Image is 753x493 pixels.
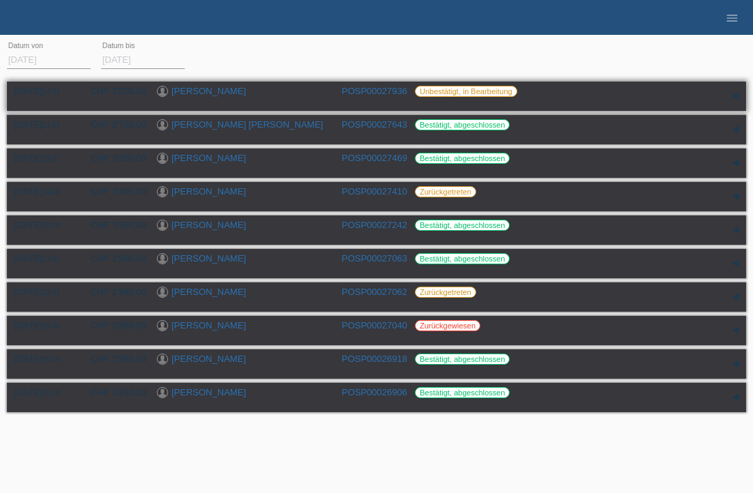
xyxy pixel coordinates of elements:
[43,155,60,162] span: 13:57
[14,287,70,297] div: [DATE]
[725,354,746,374] div: auf-/zuklappen
[342,387,407,397] a: POSP00026906
[14,153,70,163] div: [DATE]
[14,119,70,130] div: [DATE]
[80,253,146,264] div: CHF 2'990.00
[415,253,510,264] label: Bestätigt, abgeschlossen
[172,387,246,397] a: [PERSON_NAME]
[415,220,510,231] label: Bestätigt, abgeschlossen
[725,320,746,341] div: auf-/zuklappen
[342,186,407,197] a: POSP00027410
[725,11,739,25] i: menu
[415,186,476,197] label: Zurückgetreten
[342,153,407,163] a: POSP00027469
[172,320,246,331] a: [PERSON_NAME]
[14,86,70,96] div: [DATE]
[725,387,746,408] div: auf-/zuklappen
[415,354,510,365] label: Bestätigt, abgeschlossen
[43,188,60,196] span: 14:42
[80,354,146,364] div: CHF 2'990.00
[342,253,407,264] a: POSP00027063
[342,220,407,230] a: POSP00027242
[43,121,60,129] span: 11:59
[172,153,246,163] a: [PERSON_NAME]
[43,222,60,229] span: 18:29
[342,86,407,96] a: POSP00027936
[14,320,70,331] div: [DATE]
[14,220,70,230] div: [DATE]
[80,387,146,397] div: CHF 3'290.00
[172,220,246,230] a: [PERSON_NAME]
[80,220,146,230] div: CHF 3'390.00
[43,88,60,96] span: 14:23
[172,186,246,197] a: [PERSON_NAME]
[43,289,60,296] span: 13:22
[415,119,510,130] label: Bestätigt, abgeschlossen
[415,86,517,97] label: Unbestätigt, in Bearbeitung
[725,253,746,274] div: auf-/zuklappen
[80,287,146,297] div: CHF 2'990.00
[725,287,746,308] div: auf-/zuklappen
[725,153,746,174] div: auf-/zuklappen
[172,287,246,297] a: [PERSON_NAME]
[415,387,510,398] label: Bestätigt, abgeschlossen
[14,387,70,397] div: [DATE]
[43,389,60,397] span: 15:20
[80,186,146,197] div: CHF 3'390.00
[415,153,510,164] label: Bestätigt, abgeschlossen
[415,287,476,298] label: Zurückgetreten
[342,354,407,364] a: POSP00026918
[80,119,146,130] div: CHF 2'790.00
[172,86,246,96] a: [PERSON_NAME]
[415,320,480,331] label: Zurückgewiesen
[718,13,746,22] a: menu
[725,220,746,241] div: auf-/zuklappen
[342,287,407,297] a: POSP00027062
[80,320,146,331] div: CHF 2'990.00
[725,119,746,140] div: auf-/zuklappen
[80,153,146,163] div: CHF 3'390.00
[342,119,407,130] a: POSP00027643
[172,253,246,264] a: [PERSON_NAME]
[172,119,323,130] a: [PERSON_NAME] [PERSON_NAME]
[725,186,746,207] div: auf-/zuklappen
[14,186,70,197] div: [DATE]
[80,86,146,96] div: CHF 2'500.00
[43,322,60,330] span: 10:45
[725,86,746,107] div: auf-/zuklappen
[43,356,60,363] span: 16:54
[172,354,246,364] a: [PERSON_NAME]
[14,354,70,364] div: [DATE]
[43,255,60,263] span: 13:31
[342,320,407,331] a: POSP00027040
[14,253,70,264] div: [DATE]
